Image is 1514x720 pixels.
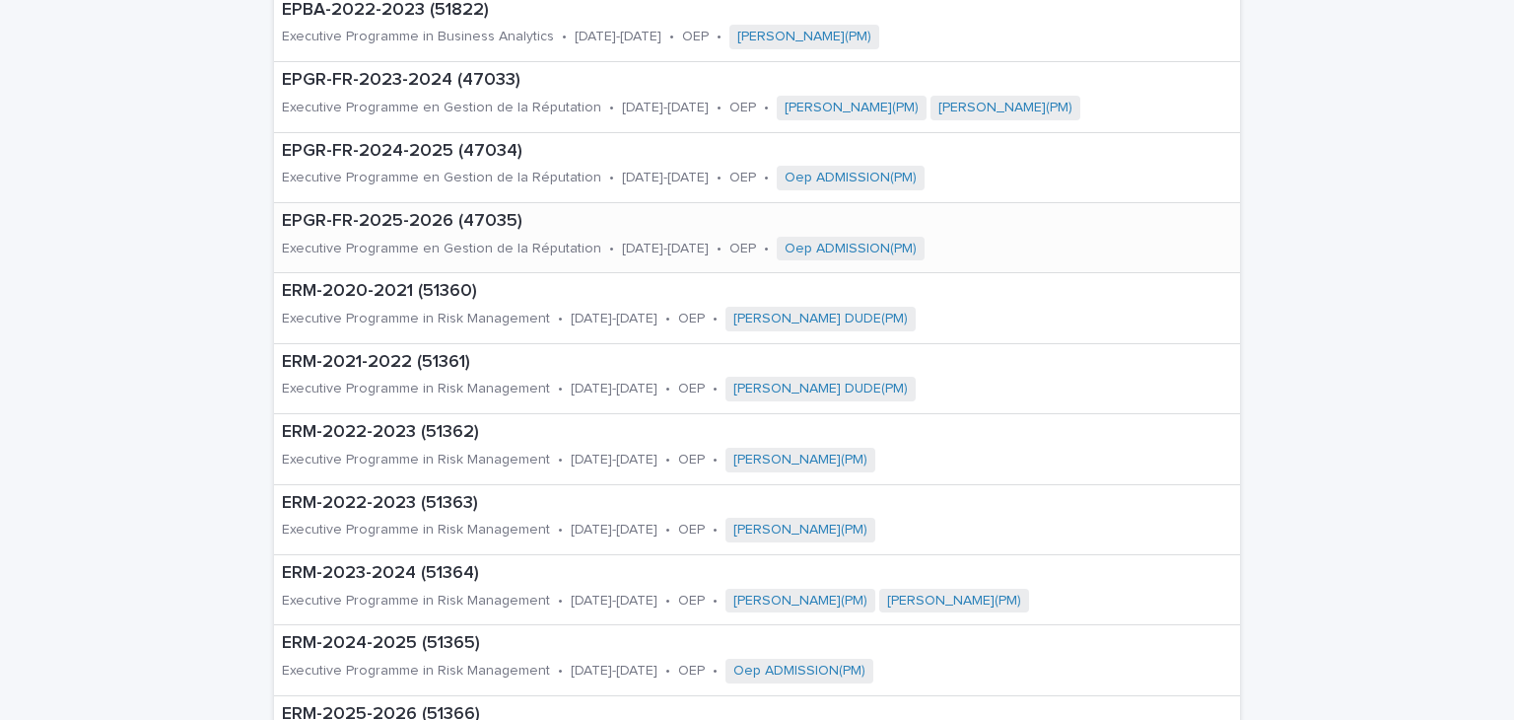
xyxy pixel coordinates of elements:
p: • [665,381,670,397]
p: OEP [678,593,705,610]
p: [DATE]-[DATE] [571,663,657,680]
a: [PERSON_NAME](PM) [733,593,867,610]
p: OEP [678,311,705,327]
p: Executive Programme in Risk Management [282,522,550,539]
p: ERM-2020-2021 (51360) [282,281,1115,303]
p: Executive Programme in Business Analytics [282,29,554,45]
p: EPGR-FR-2024-2025 (47034) [282,141,1169,163]
p: ERM-2023-2024 (51364) [282,563,1230,585]
p: [DATE]-[DATE] [571,593,657,610]
p: • [665,311,670,327]
p: Executive Programme en Gestion de la Réputation [282,170,601,186]
p: • [717,170,722,186]
p: ERM-2024-2025 (51365) [282,633,1075,655]
p: • [713,663,718,680]
p: • [713,311,718,327]
a: [PERSON_NAME](PM) [785,100,919,116]
p: • [764,100,769,116]
p: Executive Programme en Gestion de la Réputation [282,241,601,257]
p: • [558,663,563,680]
p: OEP [678,522,705,539]
p: • [764,241,769,257]
a: EPGR-FR-2025-2026 (47035)Executive Programme en Gestion de la Réputation•[DATE]-[DATE]•OEP•Oep AD... [274,203,1240,273]
p: Executive Programme in Risk Management [282,311,550,327]
a: ERM-2023-2024 (51364)Executive Programme in Risk Management•[DATE]-[DATE]•OEP•[PERSON_NAME](PM) [... [274,555,1240,625]
p: EPGR-FR-2025-2026 (47035) [282,211,1169,233]
p: • [609,241,614,257]
p: • [558,452,563,468]
p: Executive Programme in Risk Management [282,452,550,468]
a: ERM-2020-2021 (51360)Executive Programme in Risk Management•[DATE]-[DATE]•OEP•[PERSON_NAME] DUDE(PM) [274,273,1240,343]
a: [PERSON_NAME](PM) [733,522,867,539]
a: Oep ADMISSION(PM) [733,663,865,680]
p: [DATE]-[DATE] [571,522,657,539]
p: OEP [729,100,756,116]
p: • [713,593,718,610]
p: • [669,29,674,45]
p: • [558,381,563,397]
p: Executive Programme in Risk Management [282,381,550,397]
p: [DATE]-[DATE] [571,381,657,397]
p: EPGR-FR-2023-2024 (47033) [282,70,1232,92]
a: [PERSON_NAME](PM) [887,593,1021,610]
p: [DATE]-[DATE] [622,170,709,186]
p: [DATE]-[DATE] [571,452,657,468]
p: • [717,100,722,116]
p: • [713,381,718,397]
p: OEP [729,170,756,186]
p: [DATE]-[DATE] [571,311,657,327]
p: • [558,593,563,610]
p: [DATE]-[DATE] [622,100,709,116]
p: • [713,522,718,539]
p: • [764,170,769,186]
a: ERM-2022-2023 (51362)Executive Programme in Risk Management•[DATE]-[DATE]•OEP•[PERSON_NAME](PM) [274,414,1240,484]
a: ERM-2021-2022 (51361)Executive Programme in Risk Management•[DATE]-[DATE]•OEP•[PERSON_NAME] DUDE(PM) [274,344,1240,414]
a: EPGR-FR-2023-2024 (47033)Executive Programme en Gestion de la Réputation•[DATE]-[DATE]•OEP•[PERSO... [274,62,1240,132]
a: Oep ADMISSION(PM) [785,241,917,257]
a: ERM-2024-2025 (51365)Executive Programme in Risk Management•[DATE]-[DATE]•OEP•Oep ADMISSION(PM) [274,625,1240,695]
p: • [665,663,670,680]
p: • [665,593,670,610]
p: • [609,100,614,116]
p: OEP [678,452,705,468]
p: • [713,452,718,468]
p: Executive Programme en Gestion de la Réputation [282,100,601,116]
a: [PERSON_NAME](PM) [733,452,867,468]
p: [DATE]-[DATE] [575,29,661,45]
p: [DATE]-[DATE] [622,241,709,257]
p: • [609,170,614,186]
p: OEP [729,241,756,257]
p: OEP [682,29,709,45]
a: [PERSON_NAME](PM) [737,29,871,45]
a: Oep ADMISSION(PM) [785,170,917,186]
p: • [665,452,670,468]
p: • [558,522,563,539]
a: EPGR-FR-2024-2025 (47034)Executive Programme en Gestion de la Réputation•[DATE]-[DATE]•OEP•Oep AD... [274,133,1240,203]
p: ERM-2022-2023 (51363) [282,493,1075,515]
p: • [558,311,563,327]
p: • [665,522,670,539]
p: • [562,29,567,45]
p: Executive Programme in Risk Management [282,593,550,610]
a: [PERSON_NAME] DUDE(PM) [733,381,908,397]
p: OEP [678,663,705,680]
p: ERM-2022-2023 (51362) [282,422,1076,444]
a: ERM-2022-2023 (51363)Executive Programme in Risk Management•[DATE]-[DATE]•OEP•[PERSON_NAME](PM) [274,485,1240,555]
p: ERM-2021-2022 (51361) [282,352,1108,374]
a: [PERSON_NAME](PM) [938,100,1072,116]
p: • [717,29,722,45]
p: OEP [678,381,705,397]
p: Executive Programme in Risk Management [282,663,550,680]
a: [PERSON_NAME] DUDE(PM) [733,311,908,327]
p: • [717,241,722,257]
